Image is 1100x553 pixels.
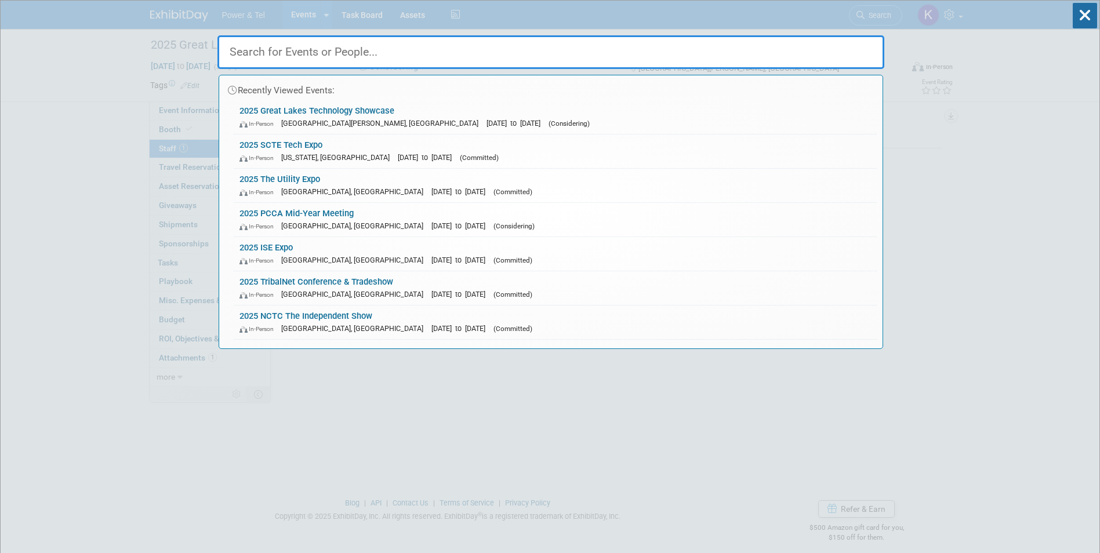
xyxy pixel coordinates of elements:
[234,203,877,237] a: 2025 PCCA Mid-Year Meeting In-Person [GEOGRAPHIC_DATA], [GEOGRAPHIC_DATA] [DATE] to [DATE] (Consi...
[234,271,877,305] a: 2025 TribalNet Conference & Tradeshow In-Person [GEOGRAPHIC_DATA], [GEOGRAPHIC_DATA] [DATE] to [D...
[239,325,279,333] span: In-Person
[281,324,429,333] span: [GEOGRAPHIC_DATA], [GEOGRAPHIC_DATA]
[493,290,532,299] span: (Committed)
[493,222,535,230] span: (Considering)
[281,290,429,299] span: [GEOGRAPHIC_DATA], [GEOGRAPHIC_DATA]
[281,187,429,196] span: [GEOGRAPHIC_DATA], [GEOGRAPHIC_DATA]
[487,119,546,128] span: [DATE] to [DATE]
[281,221,429,230] span: [GEOGRAPHIC_DATA], [GEOGRAPHIC_DATA]
[281,119,484,128] span: [GEOGRAPHIC_DATA][PERSON_NAME], [GEOGRAPHIC_DATA]
[234,134,877,168] a: 2025 SCTE Tech Expo In-Person [US_STATE], [GEOGRAPHIC_DATA] [DATE] to [DATE] (Committed)
[398,153,458,162] span: [DATE] to [DATE]
[239,257,279,264] span: In-Person
[281,153,395,162] span: [US_STATE], [GEOGRAPHIC_DATA]
[431,290,491,299] span: [DATE] to [DATE]
[431,221,491,230] span: [DATE] to [DATE]
[431,256,491,264] span: [DATE] to [DATE]
[549,119,590,128] span: (Considering)
[234,100,877,134] a: 2025 Great Lakes Technology Showcase In-Person [GEOGRAPHIC_DATA][PERSON_NAME], [GEOGRAPHIC_DATA] ...
[239,154,279,162] span: In-Person
[239,120,279,128] span: In-Person
[493,188,532,196] span: (Committed)
[281,256,429,264] span: [GEOGRAPHIC_DATA], [GEOGRAPHIC_DATA]
[234,237,877,271] a: 2025 ISE Expo In-Person [GEOGRAPHIC_DATA], [GEOGRAPHIC_DATA] [DATE] to [DATE] (Committed)
[431,324,491,333] span: [DATE] to [DATE]
[460,154,499,162] span: (Committed)
[239,223,279,230] span: In-Person
[234,169,877,202] a: 2025 The Utility Expo In-Person [GEOGRAPHIC_DATA], [GEOGRAPHIC_DATA] [DATE] to [DATE] (Committed)
[234,305,877,339] a: 2025 NCTC The Independent Show In-Person [GEOGRAPHIC_DATA], [GEOGRAPHIC_DATA] [DATE] to [DATE] (C...
[493,325,532,333] span: (Committed)
[493,256,532,264] span: (Committed)
[239,188,279,196] span: In-Person
[431,187,491,196] span: [DATE] to [DATE]
[217,35,884,69] input: Search for Events or People...
[239,291,279,299] span: In-Person
[225,75,877,100] div: Recently Viewed Events:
